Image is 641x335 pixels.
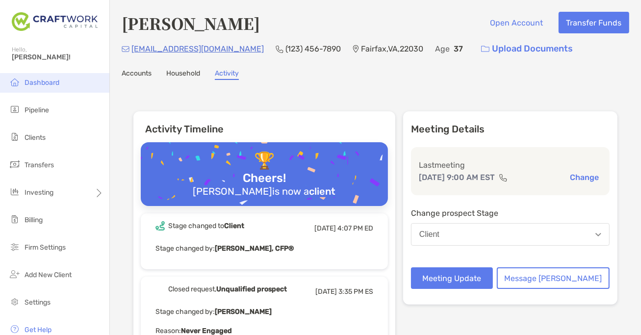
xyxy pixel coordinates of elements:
[435,43,450,55] p: Age
[122,69,152,80] a: Accounts
[166,69,200,80] a: Household
[25,216,43,224] span: Billing
[155,242,373,255] p: Stage changed by:
[122,12,260,34] h4: [PERSON_NAME]
[419,159,602,171] p: Last meeting
[216,285,287,293] b: Unqualified prospect
[276,45,283,53] img: Phone Icon
[9,186,21,198] img: investing icon
[250,151,279,171] div: 🏆
[25,188,53,197] span: Investing
[181,327,232,335] b: Never Engaged
[155,221,165,231] img: Event icon
[9,241,21,253] img: firm-settings icon
[224,222,244,230] b: Client
[131,43,264,55] p: [EMAIL_ADDRESS][DOMAIN_NAME]
[475,38,579,59] a: Upload Documents
[309,185,336,197] b: client
[168,222,244,230] div: Stage changed to
[25,326,51,334] span: Get Help
[411,207,610,219] p: Change prospect Stage
[9,103,21,115] img: pipeline icon
[239,171,290,185] div: Cheers!
[481,46,489,52] img: button icon
[337,224,373,232] span: 4:07 PM ED
[25,271,72,279] span: Add New Client
[483,12,551,33] button: Open Account
[9,158,21,170] img: transfers icon
[285,43,341,55] p: (123) 456-7890
[25,161,54,169] span: Transfers
[9,296,21,308] img: settings icon
[419,230,439,239] div: Client
[9,76,21,88] img: dashboard icon
[411,123,610,135] p: Meeting Details
[155,306,373,318] p: Stage changed by:
[315,287,337,296] span: [DATE]
[411,250,417,256] img: tooltip
[361,43,423,55] p: Fairfax , VA , 22030
[12,53,103,61] span: [PERSON_NAME]!
[454,43,463,55] p: 37
[499,174,508,181] img: communication type
[419,171,495,183] p: [DATE] 9:00 AM EST
[559,12,629,33] button: Transfer Funds
[133,111,395,135] h6: Activity Timeline
[215,69,239,80] a: Activity
[25,78,59,87] span: Dashboard
[9,131,21,143] img: clients icon
[567,172,602,182] button: Change
[314,224,336,232] span: [DATE]
[25,243,66,252] span: Firm Settings
[168,285,287,293] div: Closed request,
[155,284,165,294] img: Event icon
[12,4,98,39] img: Zoe Logo
[9,268,21,280] img: add_new_client icon
[25,106,49,114] span: Pipeline
[595,233,601,236] img: Open dropdown arrow
[338,287,373,296] span: 3:35 PM ES
[122,46,129,52] img: Email Icon
[411,223,610,246] button: Client
[25,133,46,142] span: Clients
[9,213,21,225] img: billing icon
[25,298,51,307] span: Settings
[215,244,294,253] b: [PERSON_NAME], CFP®
[189,185,340,197] div: [PERSON_NAME] is now a
[353,45,359,53] img: Location Icon
[411,267,493,289] button: Meeting Update
[9,323,21,335] img: get-help icon
[497,267,610,289] button: Message [PERSON_NAME]
[215,308,272,316] b: [PERSON_NAME]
